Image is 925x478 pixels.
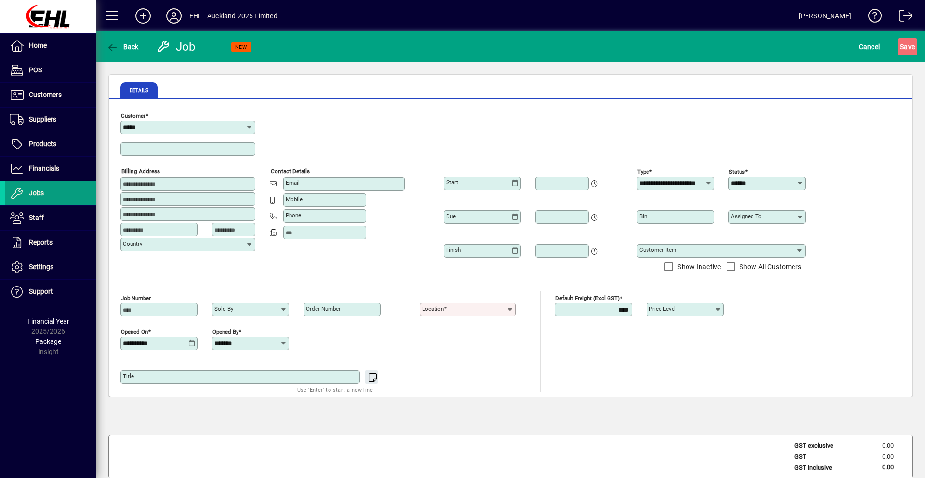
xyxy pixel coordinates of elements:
span: Suppliers [29,115,56,123]
span: Package [35,338,61,345]
span: Settings [29,263,53,271]
a: Suppliers [5,108,96,132]
button: Save [898,38,917,55]
span: Jobs [29,189,44,197]
span: Support [29,287,53,295]
div: EHL - Auckland 2025 Limited [189,8,277,24]
mat-label: Customer Item [639,246,676,253]
td: GST [790,451,847,462]
mat-label: Due [446,213,456,219]
span: Cancel [859,39,880,55]
span: Customers [29,91,62,98]
a: Knowledge Base [861,2,882,33]
a: Settings [5,255,96,279]
td: 0.00 [847,462,905,474]
mat-label: Opened On [121,328,148,335]
td: 0.00 [847,440,905,451]
mat-label: Sold by [214,305,233,312]
span: Financials [29,164,59,172]
mat-label: Default Freight (excl GST) [555,295,620,301]
div: Job [157,39,198,55]
a: Logout [892,2,913,33]
a: Reports [5,231,96,255]
button: Add [128,7,159,25]
span: NEW [235,44,247,50]
td: GST exclusive [790,440,847,451]
span: Details [130,88,148,93]
button: Back [104,38,141,55]
mat-label: Start [446,179,458,186]
mat-label: Location [422,305,444,312]
span: Staff [29,214,44,221]
a: Financials [5,157,96,181]
span: Home [29,41,47,49]
mat-label: Order number [306,305,341,312]
button: Profile [159,7,189,25]
span: Reports [29,238,53,246]
mat-label: Customer [121,112,145,119]
button: Cancel [857,38,883,55]
mat-label: Status [729,168,745,175]
span: Products [29,140,56,148]
mat-label: Title [123,373,134,380]
mat-label: Assigned to [731,213,762,219]
span: ave [900,39,915,55]
mat-label: Price Level [649,305,676,312]
label: Show All Customers [738,262,802,272]
a: Customers [5,83,96,107]
mat-label: Type [637,168,649,175]
app-page-header-button: Back [96,38,149,55]
mat-label: Finish [446,246,461,253]
mat-label: Opened by [212,328,238,335]
mat-label: Bin [639,213,647,219]
div: [PERSON_NAME] [799,8,851,24]
label: Show Inactive [675,262,721,272]
mat-hint: Use 'Enter' to start a new line [297,384,373,395]
span: S [900,43,904,51]
a: Support [5,280,96,304]
a: Staff [5,206,96,230]
a: Products [5,132,96,156]
td: 0.00 [847,451,905,462]
td: GST inclusive [790,462,847,474]
a: Home [5,34,96,58]
span: POS [29,66,42,74]
span: Back [106,43,139,51]
a: POS [5,58,96,82]
span: Financial Year [27,317,69,325]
